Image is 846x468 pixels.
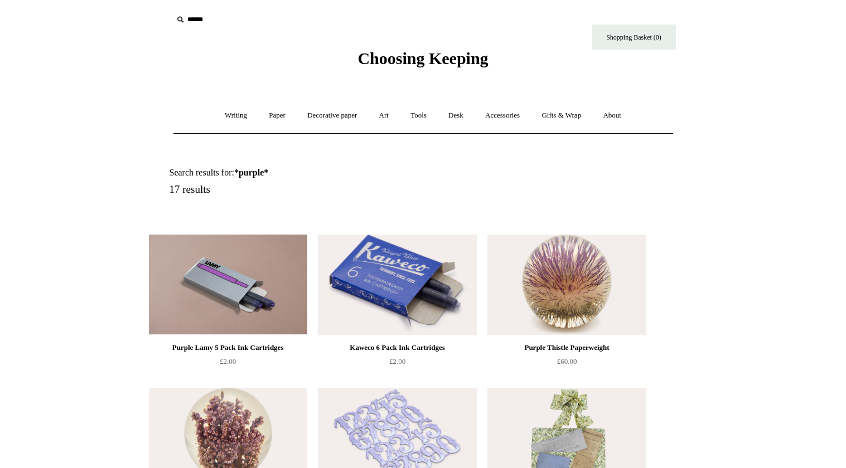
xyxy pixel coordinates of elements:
[215,101,257,130] a: Writing
[318,235,476,335] a: Kaweco 6 Pack Ink Cartridges Kaweco 6 Pack Ink Cartridges
[318,341,476,387] a: Kaweco 6 Pack Ink Cartridges £2.00
[149,341,307,387] a: Purple Lamy 5 Pack Ink Cartridges £2.00
[531,101,591,130] a: Gifts & Wrap
[220,357,236,365] span: £2.00
[369,101,399,130] a: Art
[400,101,437,130] a: Tools
[438,101,473,130] a: Desk
[592,25,676,50] a: Shopping Basket (0)
[357,58,488,66] a: Choosing Keeping
[321,341,473,354] div: Kaweco 6 Pack Ink Cartridges
[475,101,530,130] a: Accessories
[170,183,436,196] h5: 17 results
[593,101,631,130] a: About
[389,357,405,365] span: £2.00
[487,235,646,335] img: Purple Thistle Paperweight
[297,101,367,130] a: Decorative paper
[487,235,646,335] a: Purple Thistle Paperweight Purple Thistle Paperweight
[487,341,646,387] a: Purple Thistle Paperweight £60.00
[557,357,577,365] span: £60.00
[490,341,643,354] div: Purple Thistle Paperweight
[149,235,307,335] img: Purple Lamy 5 Pack Ink Cartridges
[149,235,307,335] a: Purple Lamy 5 Pack Ink Cartridges Purple Lamy 5 Pack Ink Cartridges
[357,49,488,67] span: Choosing Keeping
[170,167,436,178] h1: Search results for:
[318,235,476,335] img: Kaweco 6 Pack Ink Cartridges
[259,101,296,130] a: Paper
[152,341,304,354] div: Purple Lamy 5 Pack Ink Cartridges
